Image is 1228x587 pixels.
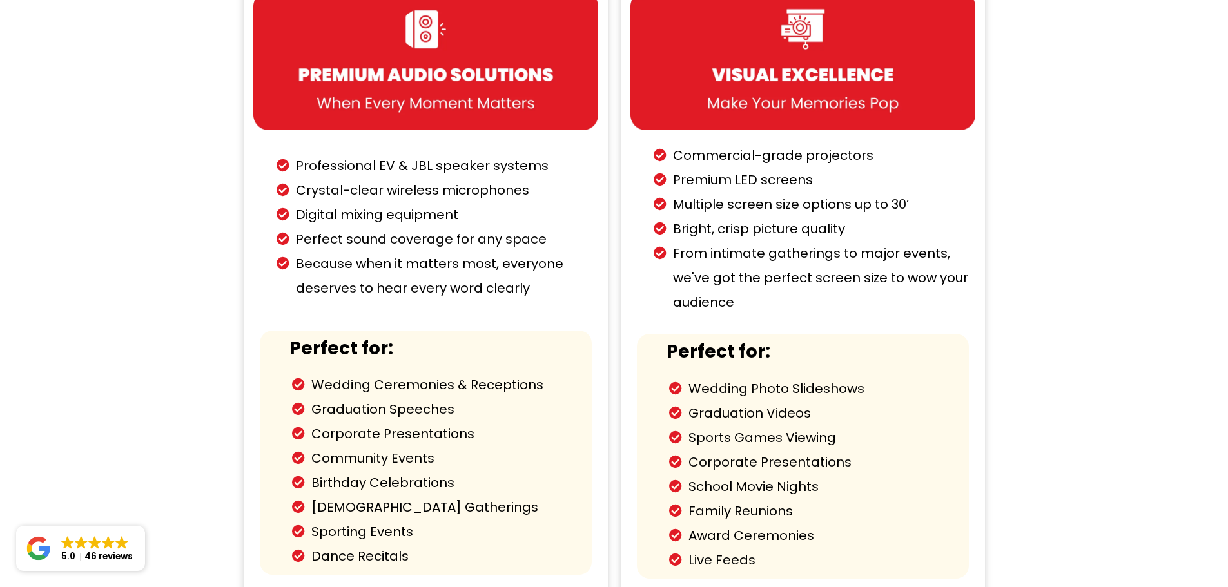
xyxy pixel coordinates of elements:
[688,548,956,572] p: Live Feeds
[296,178,592,202] p: Crystal-clear wireless microphones
[673,168,969,192] p: Premium LED screens
[296,202,592,227] p: Digital mixing equipment
[688,523,956,548] p: Award Ceremonies
[673,241,969,314] p: From intimate gatherings to major events, we've got the perfect screen size to wow your audience
[311,372,579,397] p: Wedding Ceremonies & Receptions
[667,340,969,363] h1: Perfect for:
[296,227,592,251] p: Perfect sound coverage for any space
[688,450,956,474] p: Corporate Presentations
[673,192,969,217] p: Multiple screen size options up to 30’
[311,446,579,470] p: Community Events
[311,519,579,544] p: Sporting Events
[311,495,579,519] p: [DEMOGRAPHIC_DATA] Gatherings
[688,474,956,499] p: School Movie Nights
[311,397,579,421] p: Graduation Speeches
[673,143,969,168] p: Commercial-grade projectors
[296,251,592,300] p: Because when it matters most, everyone deserves to hear every word clearly
[311,421,579,446] p: Corporate Presentations
[673,217,969,241] p: Bright, crisp picture quality
[688,376,956,401] p: Wedding Photo Slideshows
[311,470,579,495] p: Birthday Celebrations
[16,526,145,571] a: Close GoogleGoogleGoogleGoogleGoogle 5.046 reviews
[688,401,956,425] p: Graduation Videos
[688,425,956,450] p: Sports Games Viewing
[311,544,579,568] p: Dance Recitals
[688,499,956,523] p: Family Reunions
[289,337,592,360] h1: Perfect for:
[296,153,592,178] p: Professional EV & JBL speaker systems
